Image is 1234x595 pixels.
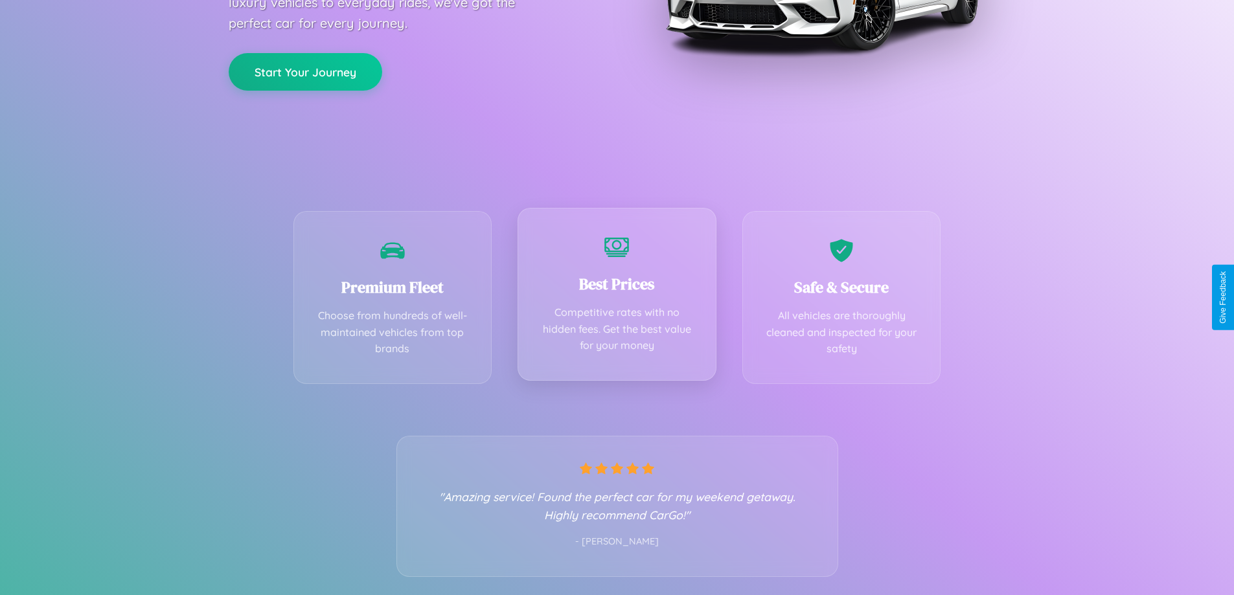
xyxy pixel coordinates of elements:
p: "Amazing service! Found the perfect car for my weekend getaway. Highly recommend CarGo!" [423,488,812,524]
p: - [PERSON_NAME] [423,533,812,550]
h3: Premium Fleet [314,276,472,298]
h3: Safe & Secure [762,276,921,298]
button: Start Your Journey [229,53,382,91]
p: All vehicles are thoroughly cleaned and inspected for your safety [762,308,921,357]
p: Competitive rates with no hidden fees. Get the best value for your money [538,304,696,354]
h3: Best Prices [538,273,696,295]
div: Give Feedback [1218,271,1228,324]
p: Choose from hundreds of well-maintained vehicles from top brands [314,308,472,357]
